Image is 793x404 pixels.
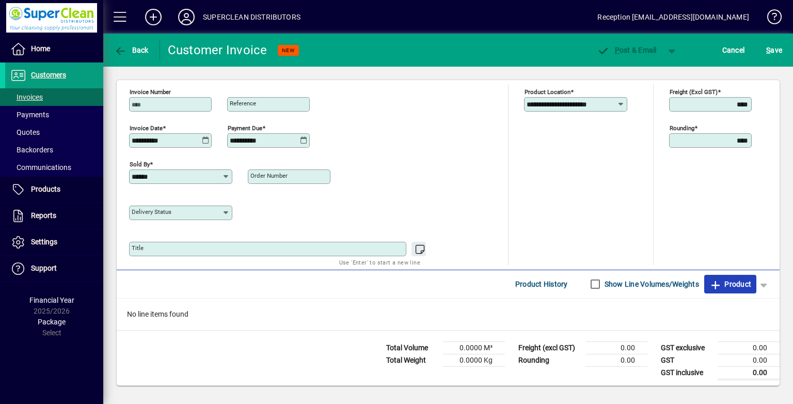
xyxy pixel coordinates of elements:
td: 0.00 [585,354,647,366]
mat-label: Title [132,244,144,252]
span: Product History [515,276,568,292]
td: 0.00 [718,366,780,379]
mat-label: Rounding [670,124,694,131]
td: 0.00 [585,341,647,354]
mat-label: Sold by [130,160,150,167]
td: Freight (excl GST) [513,341,585,354]
button: Profile [170,8,203,26]
a: Invoices [5,88,103,106]
a: Communications [5,159,103,176]
button: Post & Email [592,41,662,59]
div: Customer Invoice [168,42,267,58]
td: GST [656,354,718,366]
mat-label: Freight (excl GST) [670,88,718,95]
button: Back [112,41,151,59]
span: Support [31,264,57,272]
a: Backorders [5,141,103,159]
a: Home [5,36,103,62]
td: 0.00 [718,354,780,366]
mat-label: Order number [250,172,288,179]
a: Quotes [5,123,103,141]
mat-label: Invoice number [130,88,171,95]
div: Reception [EMAIL_ADDRESS][DOMAIN_NAME] [597,9,749,25]
span: Financial Year [29,296,74,304]
a: Products [5,177,103,203]
mat-label: Reference [230,100,256,107]
span: P [615,46,620,54]
td: GST inclusive [656,366,718,379]
td: 0.0000 M³ [443,341,505,354]
app-page-header-button: Back [103,41,160,59]
span: Reports [31,211,56,220]
span: ave [766,42,782,58]
a: Settings [5,229,103,255]
span: Communications [10,163,71,172]
span: Quotes [10,128,40,136]
span: S [766,46,770,54]
button: Product History [511,275,572,293]
mat-label: Delivery status [132,208,171,215]
td: Total Weight [381,354,443,366]
div: No line items found [117,299,780,330]
span: ost & Email [597,46,657,54]
a: Payments [5,106,103,123]
a: Knowledge Base [759,2,780,36]
span: Settings [31,238,57,246]
a: Reports [5,203,103,229]
mat-label: Payment due [228,124,262,131]
span: Invoices [10,93,43,101]
button: Add [137,8,170,26]
td: Rounding [513,354,585,366]
span: NEW [282,47,295,54]
span: Payments [10,111,49,119]
span: Cancel [722,42,745,58]
mat-label: Product location [525,88,570,95]
button: Cancel [720,41,748,59]
label: Show Line Volumes/Weights [602,279,699,289]
button: Product [704,275,756,293]
span: Home [31,44,50,53]
td: 0.0000 Kg [443,354,505,366]
span: Product [709,276,751,292]
a: Support [5,256,103,282]
mat-hint: Use 'Enter' to start a new line [339,256,420,268]
button: Save [764,41,785,59]
span: Backorders [10,146,53,154]
div: SUPERCLEAN DISTRIBUTORS [203,9,300,25]
span: Products [31,185,60,193]
mat-label: Invoice date [130,124,163,131]
td: GST exclusive [656,341,718,354]
span: Back [114,46,149,54]
span: Customers [31,71,66,79]
td: Total Volume [381,341,443,354]
span: Package [38,318,66,326]
td: 0.00 [718,341,780,354]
